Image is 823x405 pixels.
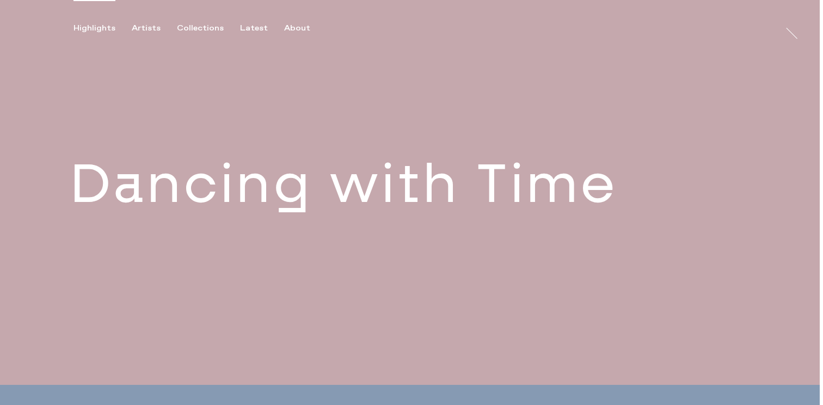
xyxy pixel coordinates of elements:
div: Collections [177,23,224,33]
button: Latest [240,23,284,33]
button: Highlights [73,23,132,33]
button: Artists [132,23,177,33]
div: Latest [240,23,268,33]
button: Collections [177,23,240,33]
div: About [284,23,310,33]
div: Artists [132,23,161,33]
div: Highlights [73,23,115,33]
button: About [284,23,327,33]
